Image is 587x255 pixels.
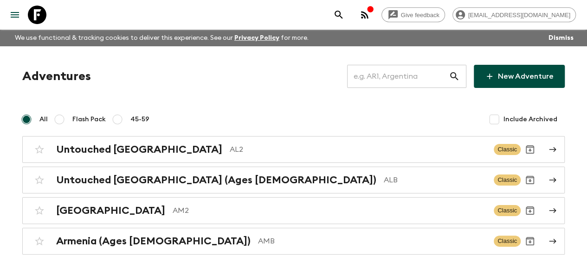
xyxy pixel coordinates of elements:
h2: [GEOGRAPHIC_DATA] [56,205,165,217]
h2: Untouched [GEOGRAPHIC_DATA] (Ages [DEMOGRAPHIC_DATA]) [56,174,376,186]
p: AMB [258,236,486,247]
span: Classic [494,236,521,247]
a: Give feedback [381,7,445,22]
a: New Adventure [474,65,565,88]
button: Archive [521,171,539,189]
a: Armenia (Ages [DEMOGRAPHIC_DATA])AMBClassicArchive [22,228,565,255]
h2: Untouched [GEOGRAPHIC_DATA] [56,143,222,155]
input: e.g. AR1, Argentina [347,63,449,89]
p: We use functional & tracking cookies to deliver this experience. See our for more. [11,30,312,46]
span: Classic [494,144,521,155]
span: Classic [494,174,521,186]
span: 45-59 [130,115,149,124]
span: All [39,115,48,124]
a: Untouched [GEOGRAPHIC_DATA] (Ages [DEMOGRAPHIC_DATA])ALBClassicArchive [22,167,565,193]
button: search adventures [329,6,348,24]
a: Privacy Policy [234,35,279,41]
button: menu [6,6,24,24]
button: Archive [521,201,539,220]
button: Archive [521,140,539,159]
span: Give feedback [396,12,445,19]
span: Classic [494,205,521,216]
div: [EMAIL_ADDRESS][DOMAIN_NAME] [452,7,576,22]
button: Archive [521,232,539,250]
h2: Armenia (Ages [DEMOGRAPHIC_DATA]) [56,235,251,247]
span: Include Archived [503,115,557,124]
a: [GEOGRAPHIC_DATA]AM2ClassicArchive [22,197,565,224]
span: Flash Pack [72,115,106,124]
button: Dismiss [546,31,576,44]
p: AL2 [230,144,486,155]
h1: Adventures [22,67,91,86]
a: Untouched [GEOGRAPHIC_DATA]AL2ClassicArchive [22,136,565,163]
p: ALB [384,174,486,186]
p: AM2 [173,205,486,216]
span: [EMAIL_ADDRESS][DOMAIN_NAME] [463,12,575,19]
